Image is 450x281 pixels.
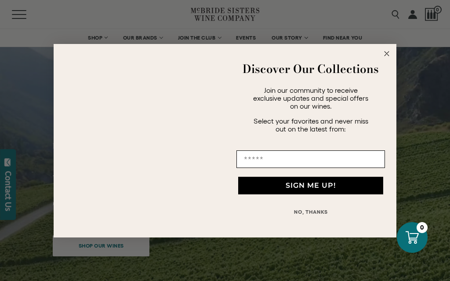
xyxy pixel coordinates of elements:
button: NO, THANKS [236,203,385,221]
button: Close dialog [381,38,392,48]
button: SIGN ME UP! [238,177,383,194]
div: 0 [417,222,428,233]
img: 42653730-7e35-4af7-a99d-12bf478283cf.jpeg [54,33,225,248]
input: Email [236,150,385,168]
span: Select your favorites and never miss out on the latest from: [254,117,368,133]
strong: Discover Our Collections [243,60,379,77]
span: Join our community to receive exclusive updates and special offers on our wines. [253,86,368,110]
